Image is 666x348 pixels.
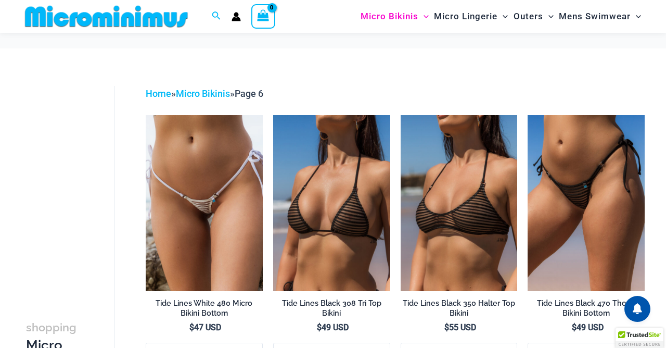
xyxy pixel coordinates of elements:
[431,3,510,30] a: Micro LingerieMenu ToggleMenu Toggle
[528,299,645,318] h2: Tide Lines Black 470 Thong Bikini Bottom
[189,322,194,332] span: $
[273,299,390,322] a: Tide Lines Black 308 Tri Top Bikini
[146,88,263,99] span: » »
[572,322,604,332] bdi: 49 USD
[361,3,418,30] span: Micro Bikinis
[146,115,263,291] img: Tide Lines White 480 Micro 01
[189,322,221,332] bdi: 47 USD
[146,299,263,322] a: Tide Lines White 480 Micro Bikini Bottom
[444,322,449,332] span: $
[273,299,390,318] h2: Tide Lines Black 308 Tri Top Bikini
[401,115,518,291] img: Tide Lines Black 350 Halter Top 01
[543,3,554,30] span: Menu Toggle
[358,3,431,30] a: Micro BikinisMenu ToggleMenu Toggle
[572,322,577,332] span: $
[273,115,390,291] a: Tide Lines Black 308 Tri Top 01Tide Lines Black 308 Tri Top 470 Thong 03Tide Lines Black 308 Tri ...
[176,88,230,99] a: Micro Bikinis
[273,115,390,291] img: Tide Lines Black 308 Tri Top 01
[232,12,241,21] a: Account icon link
[212,10,221,23] a: Search icon link
[616,328,663,348] div: TrustedSite Certified
[444,322,476,332] bdi: 55 USD
[556,3,644,30] a: Mens SwimwearMenu ToggleMenu Toggle
[528,115,645,291] img: Tide Lines Black 470 Thong 01
[418,3,429,30] span: Menu Toggle
[317,322,322,332] span: $
[631,3,641,30] span: Menu Toggle
[511,3,556,30] a: OutersMenu ToggleMenu Toggle
[401,115,518,291] a: Tide Lines Black 350 Halter Top 01Tide Lines Black 350 Halter Top 480 Micro 01Tide Lines Black 35...
[528,299,645,322] a: Tide Lines Black 470 Thong Bikini Bottom
[146,299,263,318] h2: Tide Lines White 480 Micro Bikini Bottom
[317,322,349,332] bdi: 49 USD
[146,88,171,99] a: Home
[251,4,275,28] a: View Shopping Cart, empty
[401,299,518,318] h2: Tide Lines Black 350 Halter Top Bikini
[26,78,120,286] iframe: TrustedSite Certified
[559,3,631,30] span: Mens Swimwear
[356,2,645,31] nav: Site Navigation
[26,321,76,334] span: shopping
[528,115,645,291] a: Tide Lines Black 470 Thong 01Tide Lines Black 470 Thong 02Tide Lines Black 470 Thong 02
[497,3,508,30] span: Menu Toggle
[235,88,263,99] span: Page 6
[434,3,497,30] span: Micro Lingerie
[514,3,543,30] span: Outers
[401,299,518,322] a: Tide Lines Black 350 Halter Top Bikini
[21,5,192,28] img: MM SHOP LOGO FLAT
[146,115,263,291] a: Tide Lines White 480 Micro 01Tide Lines White 480 Micro 02Tide Lines White 480 Micro 02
